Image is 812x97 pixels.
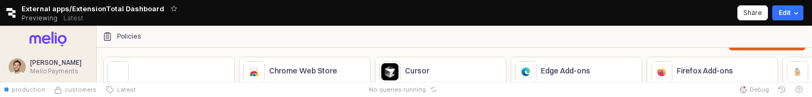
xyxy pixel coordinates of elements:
button: Help [791,82,808,97]
button: Add app to favorites [169,3,179,14]
div: Policies [117,33,141,40]
span: production [12,85,45,94]
button: Reset app state [428,86,439,93]
button: Edit [772,5,803,20]
p: Edge Add-ons [541,65,629,77]
div: Melio Payments [30,67,82,76]
span: Latest [114,85,136,94]
button: Latest [101,82,140,97]
p: Firefox Add-ons [677,65,765,77]
div: Previewing Latest [21,11,89,26]
p: Cursor [405,65,494,77]
span: Debug [750,85,769,94]
button: Releases and History [57,11,89,26]
p: Latest [63,14,83,23]
button: History [773,82,791,97]
span: [PERSON_NAME] [30,58,82,66]
span: Previewing [21,13,57,24]
button: Share app [737,5,768,20]
p: Share [743,9,762,17]
p: Chrome Web Store [269,65,358,77]
span: No queries running [369,85,426,94]
button: Source Control [49,82,101,97]
span: customers [64,85,97,94]
button: Debug [735,82,773,97]
span: External apps/ExtensionTotal Dashboard [21,3,164,14]
main: App Frame [97,26,812,82]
